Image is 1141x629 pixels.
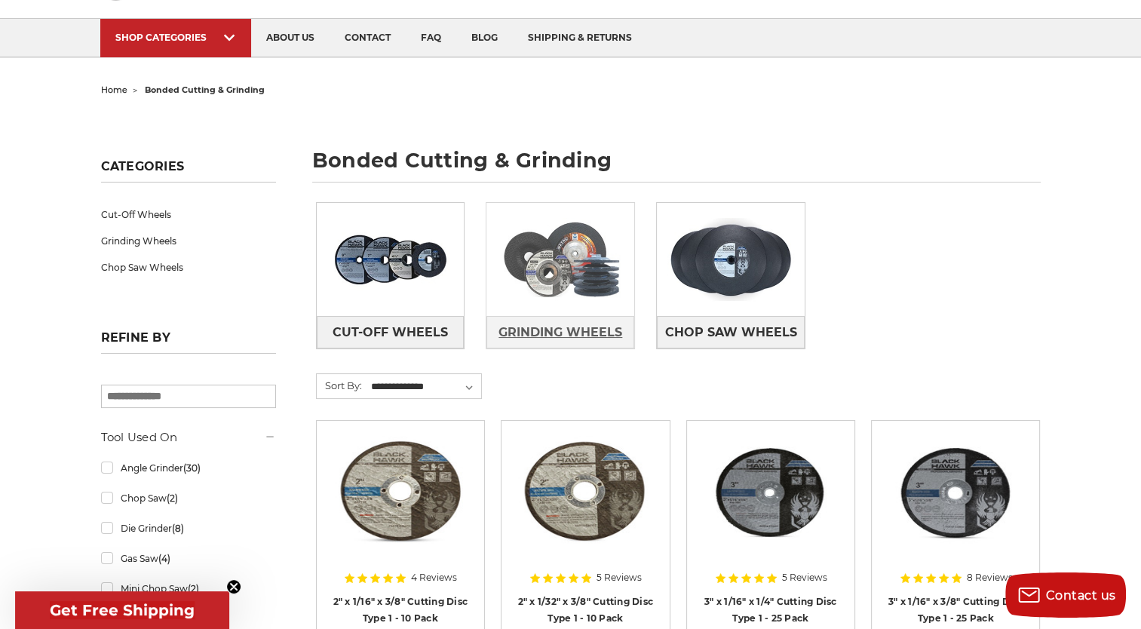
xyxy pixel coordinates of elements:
[101,201,276,228] a: Cut-Off Wheels
[327,431,474,624] a: 2" x 1/16" x 3/8" Cut Off Wheel
[101,515,276,542] a: Die Grinder
[101,545,276,572] a: Gas Saw
[698,431,844,552] img: 3” x .0625” x 1/4” Die Grinder Cut-Off Wheels by Black Hawk Abrasives
[317,374,362,397] label: Sort By:
[101,455,276,481] a: Angle Grinder
[312,150,1041,183] h1: bonded cutting & grinding
[698,431,844,624] a: 3” x .0625” x 1/4” Die Grinder Cut-Off Wheels by Black Hawk Abrasives
[226,579,241,594] button: Close teaser
[101,330,276,354] h5: Refine by
[513,19,647,57] a: shipping & returns
[187,583,198,594] span: (2)
[657,316,805,348] a: Chop Saw Wheels
[101,228,276,254] a: Grinding Wheels
[882,431,1029,624] a: 3" x 1/16" x 3/8" Cutting Disc
[101,254,276,281] a: Chop Saw Wheels
[317,316,465,348] a: Cut-Off Wheels
[665,320,797,345] span: Chop Saw Wheels
[101,84,127,95] a: home
[512,431,658,624] a: 2" x 1/32" x 3/8" Cut Off Wheel
[101,428,276,446] h5: Tool Used On
[882,431,1029,552] img: 3" x 1/16" x 3/8" Cutting Disc
[498,320,622,345] span: Grinding Wheels
[15,591,229,629] div: Get Free ShippingClose teaser
[251,19,330,57] a: about us
[145,84,265,95] span: bonded cutting & grinding
[101,485,276,511] a: Chop Saw
[317,207,465,311] img: Cut-Off Wheels
[486,316,634,348] a: Grinding Wheels
[369,376,481,398] select: Sort By:
[657,207,805,311] img: Chop Saw Wheels
[406,19,456,57] a: faq
[327,431,474,552] img: 2" x 1/16" x 3/8" Cut Off Wheel
[456,19,513,57] a: blog
[166,492,177,504] span: (2)
[512,431,658,552] img: 2" x 1/32" x 3/8" Cut Off Wheel
[50,601,195,619] span: Get Free Shipping
[333,320,448,345] span: Cut-Off Wheels
[101,159,276,183] h5: Categories
[330,19,406,57] a: contact
[182,462,200,474] span: (30)
[1046,588,1116,603] span: Contact us
[101,575,276,602] a: Mini Chop Saw
[1005,572,1126,618] button: Contact us
[486,207,634,311] img: Grinding Wheels
[115,32,236,43] div: SHOP CATEGORIES
[158,553,170,564] span: (4)
[171,523,183,534] span: (8)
